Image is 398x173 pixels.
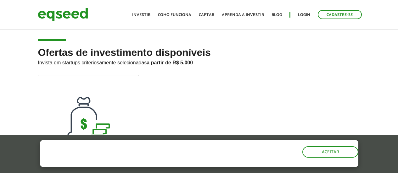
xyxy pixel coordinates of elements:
img: EqSeed [38,6,88,23]
a: Aprenda a investir [222,13,264,17]
a: política de privacidade e de cookies [123,162,196,167]
button: Aceitar [302,146,358,158]
p: Ao clicar em "aceitar", você aceita nossa . [40,161,231,167]
p: Invista em startups criteriosamente selecionadas [38,58,360,66]
a: Cadastre-se [318,10,362,19]
a: Blog [272,13,282,17]
h2: Ofertas de investimento disponíveis [38,47,360,75]
a: Login [298,13,310,17]
a: Investir [132,13,150,17]
a: Captar [199,13,214,17]
a: Como funciona [158,13,191,17]
h5: O site da EqSeed utiliza cookies para melhorar sua navegação. [40,140,231,159]
strong: a partir de R$ 5.000 [147,60,193,65]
